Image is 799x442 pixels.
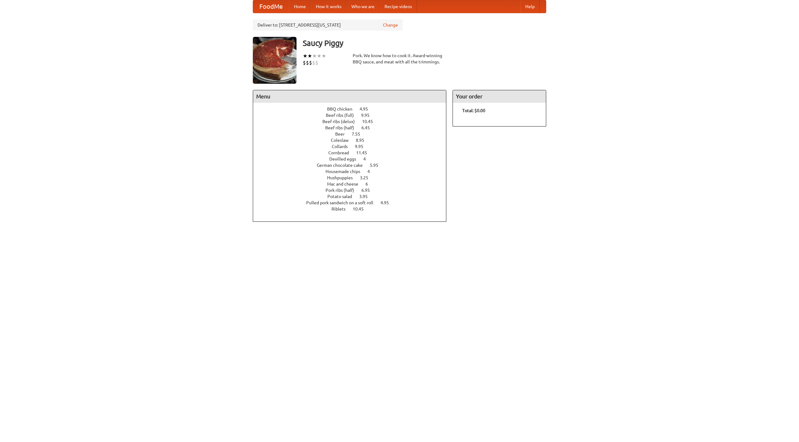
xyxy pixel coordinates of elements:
span: 6.45 [361,125,376,130]
span: Devilled eggs [329,156,362,161]
img: angular.jpg [253,37,297,84]
li: $ [303,59,306,66]
span: Mac and cheese [327,181,365,186]
span: Hushpuppies [327,175,359,180]
div: Pork. We know how to cook it. Award-winning BBQ sauce, and meat with all the trimmings. [353,52,446,65]
a: Riblets 10.45 [331,206,375,211]
span: 7.55 [352,132,366,137]
li: ★ [317,52,321,59]
li: $ [312,59,315,66]
span: BBQ chicken [327,107,359,112]
a: Cornbread 11.45 [328,150,379,155]
span: Beef ribs (full) [326,113,360,118]
span: Cornbread [328,150,355,155]
span: Beef ribs (half) [325,125,360,130]
b: Total: $0.00 [462,108,485,113]
a: Change [383,22,398,28]
span: 5.95 [370,163,385,168]
span: 4 [367,169,376,174]
a: Who we are [346,0,380,13]
span: 4 [363,156,372,161]
div: Deliver to: [STREET_ADDRESS][US_STATE] [253,19,403,31]
h3: Saucy Piggy [303,37,546,49]
a: Potato salad 3.95 [327,194,379,199]
span: Housemade chips [326,169,366,174]
a: German chocolate cake 5.95 [317,163,390,168]
li: ★ [312,52,317,59]
span: 4.95 [360,107,374,112]
span: 6.95 [361,188,376,193]
span: Riblets [331,206,352,211]
a: Hushpuppies 3.25 [327,175,380,180]
li: $ [315,59,318,66]
span: Pork ribs (half) [326,188,360,193]
span: Potato salad [327,194,358,199]
h4: Your order [453,90,546,103]
a: Pulled pork sandwich on a soft roll 4.95 [306,200,400,205]
span: 3.25 [360,175,375,180]
a: Recipe videos [380,0,417,13]
a: Devilled eggs 4 [329,156,377,161]
li: ★ [303,52,307,59]
a: How it works [311,0,346,13]
li: $ [309,59,312,66]
span: 9.95 [355,144,370,149]
a: Pork ribs (half) 6.95 [326,188,381,193]
a: Beef ribs (full) 9.95 [326,113,381,118]
span: Collards [332,144,354,149]
a: Collards 9.95 [332,144,375,149]
span: 10.45 [353,206,370,211]
span: 11.45 [356,150,373,155]
a: Beef ribs (half) 6.45 [325,125,381,130]
a: Beer 7.55 [335,132,372,137]
li: $ [306,59,309,66]
span: Beer [335,132,351,137]
span: Pulled pork sandwich on a soft roll [306,200,380,205]
span: 4.95 [380,200,395,205]
a: Housemade chips 4 [326,169,381,174]
a: BBQ chicken 4.95 [327,107,380,112]
span: German chocolate cake [317,163,369,168]
span: Beef ribs (delux) [322,119,361,124]
a: Help [520,0,540,13]
a: FoodMe [253,0,289,13]
span: 3.95 [359,194,374,199]
span: 9.95 [361,113,376,118]
h4: Menu [253,90,446,103]
a: Home [289,0,311,13]
li: ★ [307,52,312,59]
a: Beef ribs (delux) 10.45 [322,119,385,124]
a: Mac and cheese 6 [327,181,380,186]
li: ★ [321,52,326,59]
span: 8.95 [356,138,370,143]
span: 6 [365,181,374,186]
span: Coleslaw [331,138,355,143]
a: Coleslaw 8.95 [331,138,376,143]
span: 10.45 [362,119,379,124]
